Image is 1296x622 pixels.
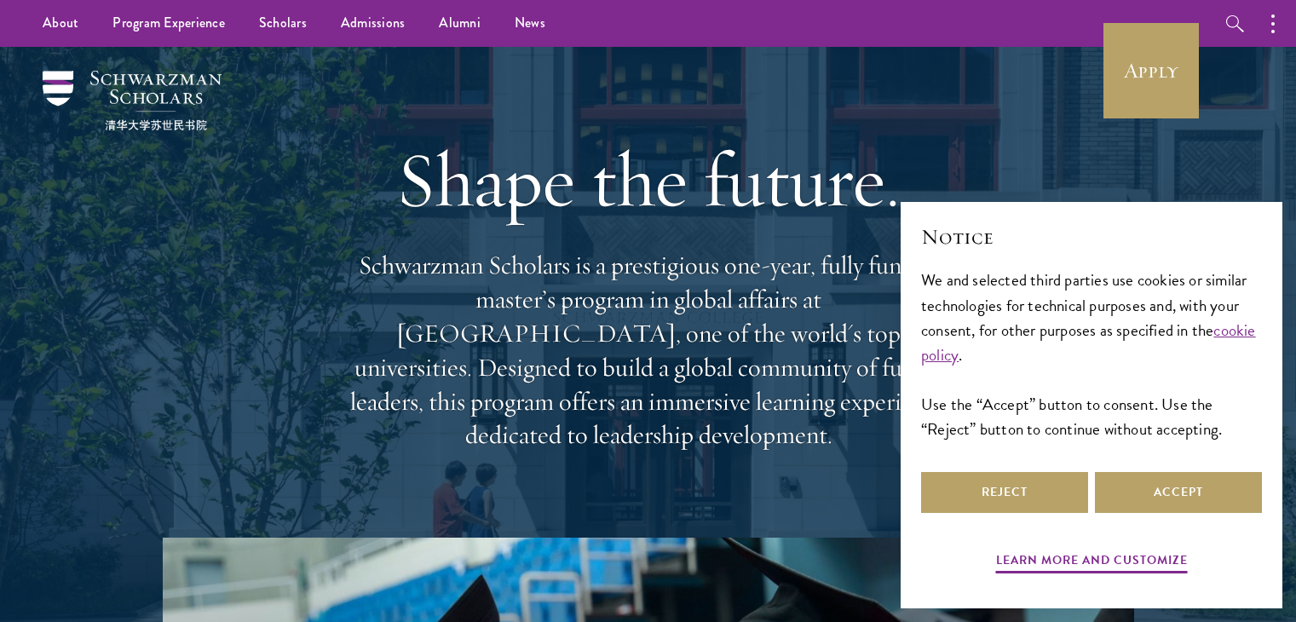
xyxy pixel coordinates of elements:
[342,249,955,452] p: Schwarzman Scholars is a prestigious one-year, fully funded master’s program in global affairs at...
[921,268,1262,441] div: We and selected third parties use cookies or similar technologies for technical purposes and, wit...
[921,472,1088,513] button: Reject
[921,318,1256,367] a: cookie policy
[996,550,1188,576] button: Learn more and customize
[43,71,222,130] img: Schwarzman Scholars
[1103,23,1199,118] a: Apply
[342,132,955,227] h1: Shape the future.
[921,222,1262,251] h2: Notice
[1095,472,1262,513] button: Accept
